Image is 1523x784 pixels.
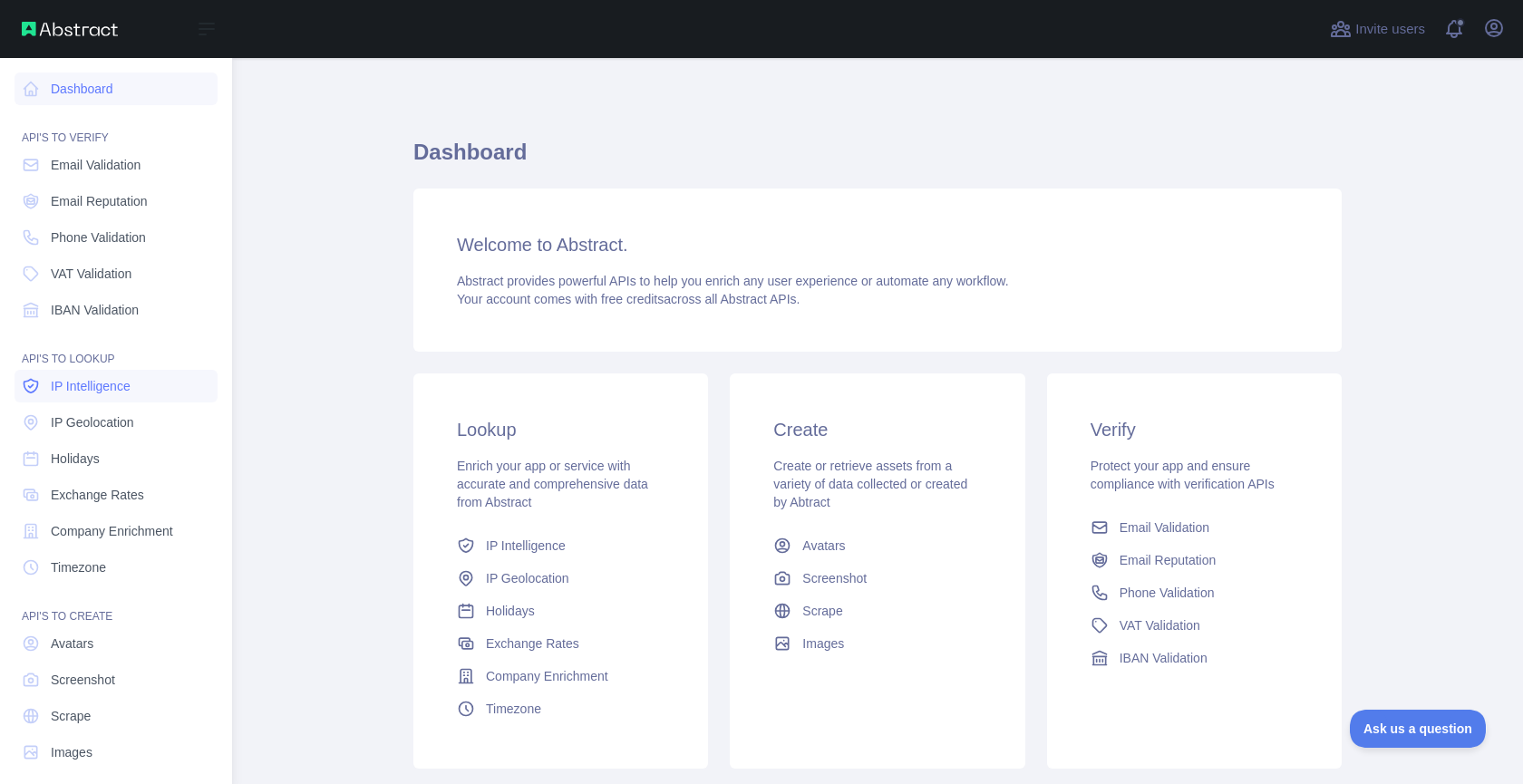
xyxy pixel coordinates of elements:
[486,537,566,555] span: IP Intelligence
[486,700,541,718] span: Timezone
[486,634,579,653] span: Exchange Rates
[51,671,115,689] span: Screenshot
[450,529,672,562] a: IP Intelligence
[1120,616,1200,634] span: VAT Validation
[51,558,106,576] span: Timezone
[1350,710,1487,748] iframe: Toggle Customer Support
[15,73,218,105] a: Dashboard
[51,192,148,210] span: Email Reputation
[1120,649,1208,667] span: IBAN Validation
[1120,584,1215,602] span: Phone Validation
[15,221,218,254] a: Phone Validation
[15,700,218,732] a: Scrape
[457,417,664,442] h3: Lookup
[450,562,672,595] a: IP Geolocation
[15,587,218,624] div: API'S TO CREATE
[450,660,672,692] a: Company Enrichment
[457,292,800,306] span: Your account comes with across all Abstract APIs.
[601,292,664,306] span: free credits
[1083,609,1305,642] a: VAT Validation
[1355,19,1425,40] span: Invite users
[1091,459,1275,491] span: Protect your app and ensure compliance with verification APIs
[15,736,218,769] a: Images
[802,634,844,653] span: Images
[51,707,91,725] span: Scrape
[51,156,141,174] span: Email Validation
[51,522,173,540] span: Company Enrichment
[802,537,845,555] span: Avatars
[457,274,1009,288] span: Abstract provides powerful APIs to help you enrich any user experience or automate any workflow.
[15,479,218,511] a: Exchange Rates
[457,232,1298,257] h3: Welcome to Abstract.
[22,22,118,36] img: Abstract API
[1326,15,1429,44] button: Invite users
[1083,511,1305,544] a: Email Validation
[15,330,218,366] div: API'S TO LOOKUP
[766,529,988,562] a: Avatars
[51,743,92,761] span: Images
[15,406,218,439] a: IP Geolocation
[51,228,146,247] span: Phone Validation
[15,442,218,475] a: Holidays
[773,417,981,442] h3: Create
[802,569,867,587] span: Screenshot
[1083,544,1305,576] a: Email Reputation
[450,692,672,725] a: Timezone
[15,627,218,660] a: Avatars
[51,450,100,468] span: Holidays
[450,595,672,627] a: Holidays
[766,595,988,627] a: Scrape
[51,413,134,431] span: IP Geolocation
[51,377,131,395] span: IP Intelligence
[51,265,131,283] span: VAT Validation
[486,569,569,587] span: IP Geolocation
[15,257,218,290] a: VAT Validation
[773,459,967,509] span: Create or retrieve assets from a variety of data collected or created by Abtract
[15,185,218,218] a: Email Reputation
[1120,518,1209,537] span: Email Validation
[51,486,144,504] span: Exchange Rates
[1083,576,1305,609] a: Phone Validation
[457,459,648,509] span: Enrich your app or service with accurate and comprehensive data from Abstract
[766,562,988,595] a: Screenshot
[15,109,218,145] div: API'S TO VERIFY
[802,602,842,620] span: Scrape
[1083,642,1305,674] a: IBAN Validation
[51,634,93,653] span: Avatars
[15,663,218,696] a: Screenshot
[450,627,672,660] a: Exchange Rates
[15,294,218,326] a: IBAN Validation
[766,627,988,660] a: Images
[1120,551,1217,569] span: Email Reputation
[15,515,218,547] a: Company Enrichment
[15,149,218,181] a: Email Validation
[486,667,608,685] span: Company Enrichment
[51,301,139,319] span: IBAN Validation
[15,551,218,584] a: Timezone
[413,138,1342,181] h1: Dashboard
[486,602,535,620] span: Holidays
[15,370,218,402] a: IP Intelligence
[1091,417,1298,442] h3: Verify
